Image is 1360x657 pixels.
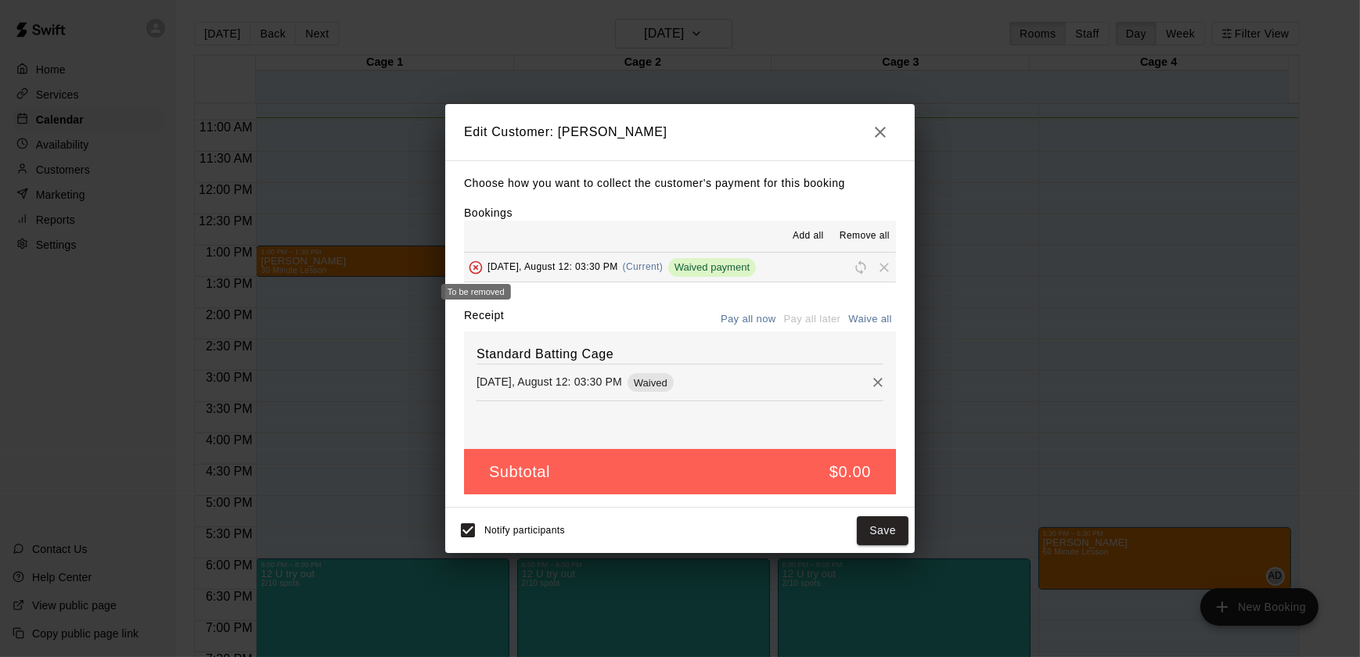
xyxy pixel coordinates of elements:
button: Remove [866,371,890,394]
div: To be removed [441,284,511,300]
button: Save [857,516,908,545]
span: Remove [872,260,896,272]
button: To be removed[DATE], August 12: 03:30 PM(Current)Waived paymentRescheduleRemove [464,253,896,282]
button: Add all [783,224,833,249]
span: (Current) [623,261,664,272]
h6: Standard Batting Cage [477,344,883,364]
h5: $0.00 [829,461,871,483]
span: Reschedule [849,260,872,272]
span: To be removed [464,260,488,272]
h5: Subtotal [489,461,550,483]
span: Remove all [840,228,890,244]
h2: Edit Customer: [PERSON_NAME] [445,104,915,160]
p: [DATE], August 12: 03:30 PM [477,374,622,390]
button: Remove all [833,224,896,249]
span: Notify participants [484,526,565,537]
label: Receipt [464,307,504,332]
span: [DATE], August 12: 03:30 PM [488,261,618,272]
button: Waive all [844,307,896,332]
span: Add all [793,228,824,244]
p: Choose how you want to collect the customer's payment for this booking [464,174,896,193]
span: Waived payment [668,261,756,273]
label: Bookings [464,206,513,219]
span: Waived [628,377,674,389]
button: Pay all now [717,307,780,332]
